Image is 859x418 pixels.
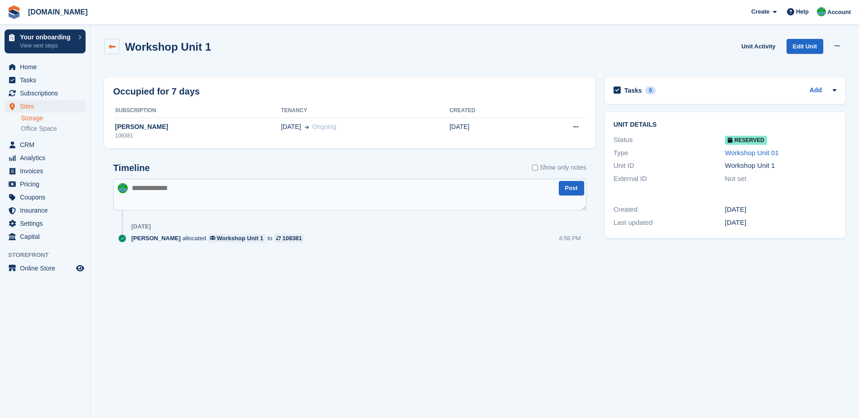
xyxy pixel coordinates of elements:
[5,165,86,177] a: menu
[281,104,449,118] th: Tenancy
[725,149,779,157] a: Workshop Unit 01
[113,163,150,173] h2: Timeline
[614,121,836,128] h2: Unit details
[532,163,538,172] input: Show only notes
[5,100,86,113] a: menu
[20,138,74,151] span: CRM
[614,174,725,184] div: External ID
[751,7,769,16] span: Create
[5,87,86,100] a: menu
[7,5,21,19] img: stora-icon-8386f47178a22dfd0bd8f6a31ec36ba5ce8667c1dd55bd0f319d3a0aa187defe.svg
[274,234,304,242] a: 108381
[20,100,74,113] span: Sites
[20,178,74,190] span: Pricing
[810,85,822,96] a: Add
[450,104,528,118] th: Created
[208,234,265,242] a: Workshop Unit 1
[113,104,281,118] th: Subscription
[827,8,851,17] span: Account
[559,181,584,196] button: Post
[725,161,836,171] div: Workshop Unit 1
[20,217,74,230] span: Settings
[796,7,809,16] span: Help
[5,152,86,164] a: menu
[5,217,86,230] a: menu
[614,218,725,228] div: Last updated
[614,161,725,171] div: Unit ID
[5,262,86,275] a: menu
[20,191,74,204] span: Coupons
[614,148,725,158] div: Type
[125,41,211,53] h2: Workshop Unit 1
[217,234,264,242] div: Workshop Unit 1
[131,234,309,242] div: allocated to
[113,85,200,98] h2: Occupied for 7 days
[5,61,86,73] a: menu
[20,61,74,73] span: Home
[725,136,767,145] span: Reserved
[312,123,336,130] span: Ongoing
[725,174,836,184] div: Not set
[5,178,86,190] a: menu
[5,230,86,243] a: menu
[738,39,779,54] a: Unit Activity
[21,124,86,133] a: Office Space
[5,191,86,204] a: menu
[20,152,74,164] span: Analytics
[8,251,90,260] span: Storefront
[817,7,826,16] img: Mark Bignell
[5,74,86,86] a: menu
[532,163,586,172] label: Show only notes
[24,5,91,19] a: [DOMAIN_NAME]
[614,135,725,145] div: Status
[20,204,74,217] span: Insurance
[113,122,281,132] div: [PERSON_NAME]
[725,218,836,228] div: [DATE]
[5,29,86,53] a: Your onboarding View next steps
[21,114,86,123] a: Storage
[113,132,281,140] div: 108381
[20,230,74,243] span: Capital
[20,34,74,40] p: Your onboarding
[75,263,86,274] a: Preview store
[281,122,301,132] span: [DATE]
[20,165,74,177] span: Invoices
[282,234,302,242] div: 108381
[5,204,86,217] a: menu
[624,86,642,95] h2: Tasks
[450,118,528,145] td: [DATE]
[725,204,836,215] div: [DATE]
[559,234,581,242] div: 4:56 PM
[20,87,74,100] span: Subscriptions
[20,42,74,50] p: View next steps
[614,204,725,215] div: Created
[20,74,74,86] span: Tasks
[131,234,181,242] span: [PERSON_NAME]
[131,223,151,230] div: [DATE]
[787,39,823,54] a: Edit Unit
[118,183,128,193] img: Mark Bignell
[645,86,656,95] div: 0
[20,262,74,275] span: Online Store
[5,138,86,151] a: menu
